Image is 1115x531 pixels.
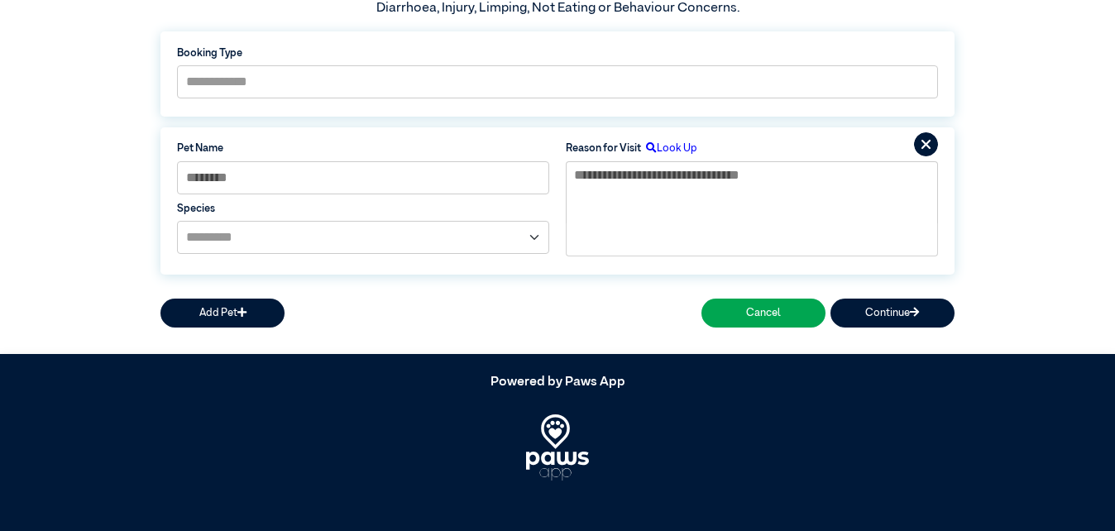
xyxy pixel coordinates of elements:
h5: Powered by Paws App [160,375,955,390]
label: Booking Type [177,45,938,61]
button: Cancel [701,299,825,328]
label: Look Up [641,141,697,156]
img: PawsApp [526,414,590,481]
button: Add Pet [160,299,285,328]
label: Species [177,201,549,217]
label: Pet Name [177,141,549,156]
label: Reason for Visit [566,141,641,156]
button: Continue [830,299,955,328]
